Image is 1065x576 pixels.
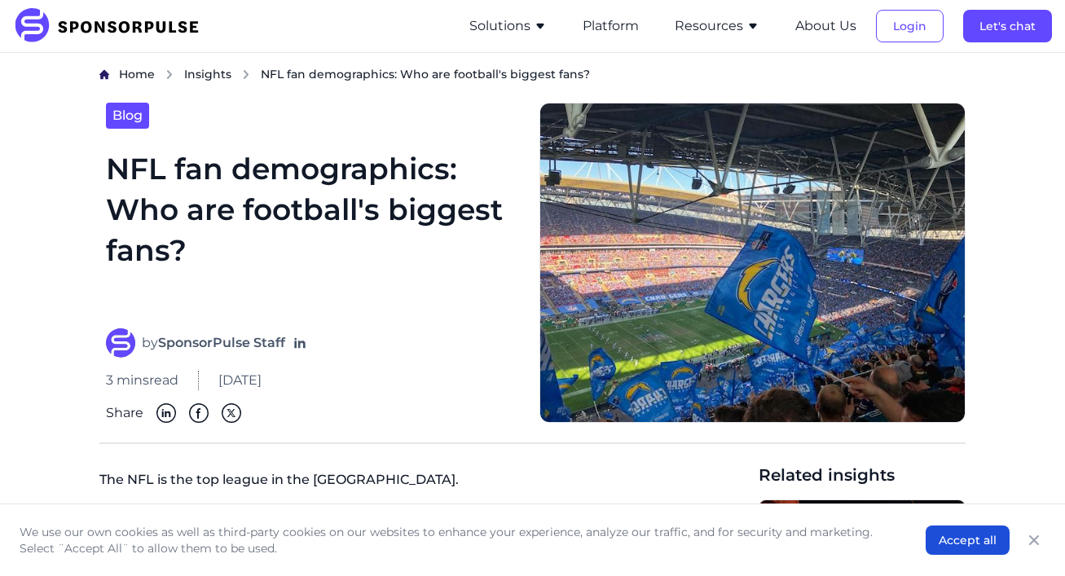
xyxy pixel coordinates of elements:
[963,10,1052,42] button: Let's chat
[106,103,149,129] a: Blog
[106,328,135,358] img: SponsorPulse Staff
[106,403,143,423] span: Share
[876,10,944,42] button: Login
[241,69,251,80] img: chevron right
[795,19,856,33] a: About Us
[292,335,308,351] a: Follow on LinkedIn
[119,66,155,83] a: Home
[926,525,1010,555] button: Accept all
[222,403,241,423] img: Twitter
[759,464,966,486] span: Related insights
[184,66,231,83] a: Insights
[13,8,211,44] img: SponsorPulse
[218,371,262,390] span: [DATE]
[469,16,547,36] button: Solutions
[539,103,966,423] img: Find out everything you need to know about NFL fans in the USA, and learn how you can better conn...
[106,371,178,390] span: 3 mins read
[184,67,231,81] span: Insights
[158,335,285,350] strong: SponsorPulse Staff
[189,403,209,423] img: Facebook
[963,19,1052,33] a: Let's chat
[165,69,174,80] img: chevron right
[106,148,519,309] h1: NFL fan demographics: Who are football's biggest fans?
[876,19,944,33] a: Login
[156,403,176,423] img: Linkedin
[99,464,746,503] p: The NFL is the top league in the [GEOGRAPHIC_DATA].
[675,16,759,36] button: Resources
[142,333,285,353] span: by
[261,66,590,82] span: NFL fan demographics: Who are football's biggest fans?
[795,16,856,36] button: About Us
[119,67,155,81] span: Home
[20,524,893,556] p: We use our own cookies as well as third-party cookies on our websites to enhance your experience,...
[99,503,746,542] p: That’s not only true in terms of sheer numbers of engagement but also true when it comes to spons...
[984,498,1065,576] iframe: Chat Widget
[583,16,639,36] button: Platform
[583,19,639,33] a: Platform
[99,69,109,80] img: Home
